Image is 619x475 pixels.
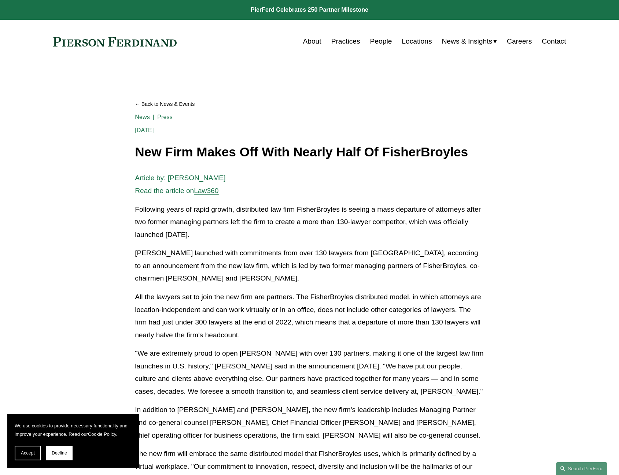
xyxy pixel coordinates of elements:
[15,446,41,460] button: Accept
[402,34,432,48] a: Locations
[135,247,484,285] p: [PERSON_NAME] launched with commitments from over 130 lawyers from [GEOGRAPHIC_DATA], according t...
[135,203,484,241] p: Following years of rapid growth, distributed law firm FisherBroyles is seeing a mass departure of...
[442,35,493,48] span: News & Insights
[135,174,225,194] span: Article by: [PERSON_NAME] Read the article on
[7,414,139,468] section: Cookie banner
[507,34,532,48] a: Careers
[52,450,67,456] span: Decline
[556,462,607,475] a: Search this site
[135,98,484,111] a: Back to News & Events
[135,347,484,398] p: "We are extremely proud to open [PERSON_NAME] with over 130 partners, making it one of the larges...
[135,291,484,341] p: All the lawyers set to join the new firm are partners. The FisherBroyles distributed model, in wh...
[135,145,484,159] h1: New Firm Makes Off With Nearly Half Of FisherBroyles
[88,431,116,437] a: Cookie Policy
[135,404,484,442] p: In addition to [PERSON_NAME] and [PERSON_NAME], the new firm's leadership includes Managing Partn...
[135,114,150,120] a: News
[442,34,497,48] a: folder dropdown
[21,450,35,456] span: Accept
[303,34,321,48] a: About
[370,34,392,48] a: People
[46,446,73,460] button: Decline
[194,187,218,194] a: Law360
[157,114,173,120] a: Press
[15,422,132,438] p: We use cookies to provide necessary functionality and improve your experience. Read our .
[135,127,154,133] span: [DATE]
[331,34,360,48] a: Practices
[542,34,566,48] a: Contact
